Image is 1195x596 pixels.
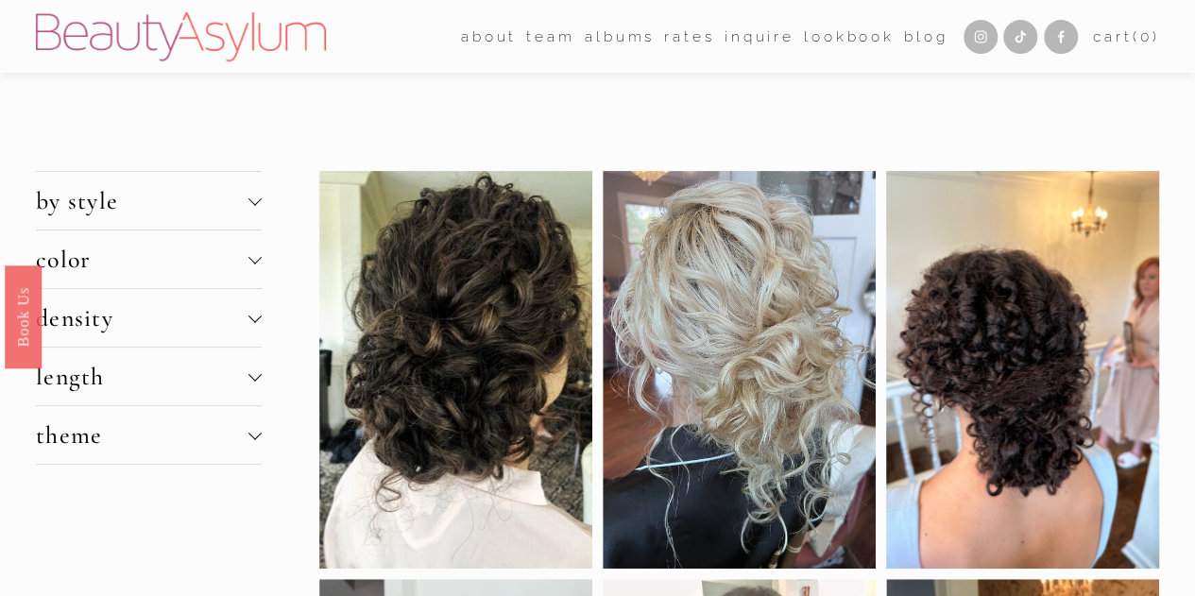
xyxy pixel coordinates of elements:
a: Lookbook [804,22,895,51]
a: Instagram [964,20,998,54]
a: Inquire [725,22,794,51]
button: length [36,348,262,405]
span: about [461,24,517,50]
button: density [36,289,262,347]
span: length [36,362,248,391]
span: density [36,303,248,332]
button: by style [36,172,262,230]
a: TikTok [1003,20,1037,54]
button: theme [36,406,262,464]
img: Beauty Asylum | Bridal Hair &amp; Makeup Charlotte &amp; Atlanta [36,12,326,61]
a: folder dropdown [461,22,517,51]
span: ( ) [1132,27,1159,45]
span: team [526,24,574,50]
a: Blog [904,22,947,51]
span: theme [36,420,248,450]
a: Rates [664,22,714,51]
span: color [36,245,248,274]
button: color [36,230,262,288]
a: folder dropdown [526,22,574,51]
a: Facebook [1044,20,1078,54]
span: 0 [1139,27,1152,45]
a: albums [585,22,655,51]
span: by style [36,186,248,215]
a: 0 items in cart [1093,24,1159,50]
a: Book Us [5,264,42,367]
